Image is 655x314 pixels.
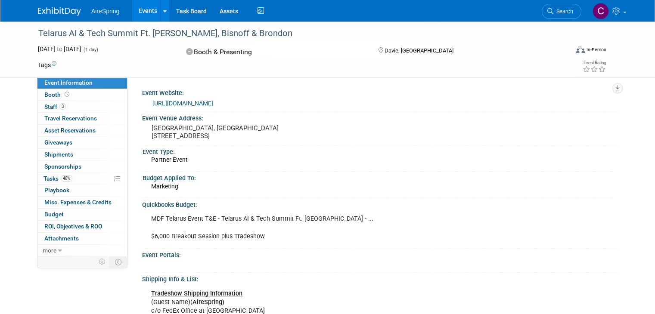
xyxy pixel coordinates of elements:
a: Budget [37,209,127,220]
div: Event Venue Address: [142,112,617,123]
span: Staff [44,103,66,110]
span: Marketing [151,183,178,190]
img: ExhibitDay [38,7,81,16]
a: Search [542,4,581,19]
div: In-Person [586,46,606,53]
span: Partner Event [151,156,188,163]
span: Giveaways [44,139,72,146]
a: Booth [37,89,127,101]
div: Telarus AI & Tech Summit Ft. [PERSON_NAME], Bisnoff & Brondon [35,26,558,41]
div: Event Website: [142,86,617,97]
span: (1 day) [83,47,98,52]
span: Booth [44,91,71,98]
a: Misc. Expenses & Credits [37,197,127,208]
div: MDF Telarus Event T&E - Telarus AI & Tech Summit Ft. [GEOGRAPHIC_DATA] - ... $6,000 Breakout Sess... [145,210,524,245]
div: Quickbooks Budget: [142,198,617,209]
span: Tasks [43,175,72,182]
span: ROI, Objectives & ROO [44,223,102,230]
span: Misc. Expenses & Credits [44,199,112,206]
span: more [43,247,56,254]
a: more [37,245,127,256]
span: Event Information [44,79,93,86]
td: Toggle Event Tabs [110,256,127,268]
div: Budget Applied To: [143,172,613,182]
td: Tags [38,61,56,69]
span: [DATE] [DATE] [38,46,81,52]
span: Davie, [GEOGRAPHIC_DATA] [385,47,453,54]
span: 3 [59,103,66,110]
img: Christine Silvestri [593,3,609,19]
img: Format-Inperson.png [576,46,585,53]
div: Event Format [522,45,606,58]
a: Sponsorships [37,161,127,172]
a: Attachments [37,233,127,244]
pre: [GEOGRAPHIC_DATA], [GEOGRAPHIC_DATA] [STREET_ADDRESS] [152,124,331,140]
span: Budget [44,211,64,218]
td: Personalize Event Tab Strip [95,256,110,268]
a: Giveaways [37,137,127,148]
div: Event Type: [143,145,613,156]
span: Search [553,8,573,15]
a: Staff3 [37,101,127,113]
a: Event Information [37,77,127,89]
a: ROI, Objectives & ROO [37,221,127,232]
a: [URL][DOMAIN_NAME] [152,100,213,107]
b: AireSpring) [192,299,224,306]
span: Booth not reserved yet [63,91,71,98]
div: Booth & Presenting [183,45,364,60]
a: Tasks40% [37,173,127,185]
div: Event Rating [583,61,606,65]
a: Asset Reservations [37,125,127,136]
span: 40% [61,175,72,182]
div: Event Portals: [142,249,617,259]
span: AireSpring [91,8,119,15]
span: Attachments [44,235,79,242]
u: Tradeshow Shipping Information [151,290,242,297]
a: Travel Reservations [37,113,127,124]
span: Sponsorships [44,163,81,170]
span: Playbook [44,187,69,194]
span: Asset Reservations [44,127,96,134]
span: to [56,46,64,52]
div: Shipping Info & List: [142,273,617,283]
span: Shipments [44,151,73,158]
a: Playbook [37,185,127,196]
span: Travel Reservations [44,115,97,122]
a: Shipments [37,149,127,160]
